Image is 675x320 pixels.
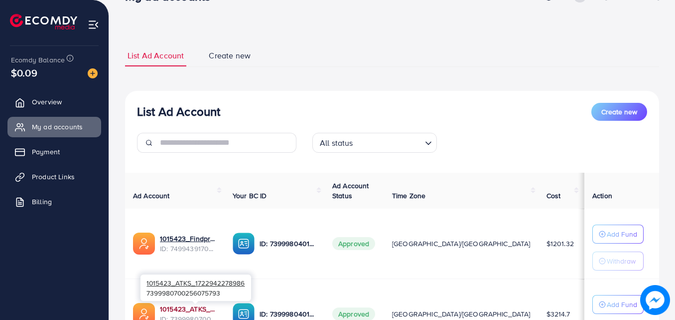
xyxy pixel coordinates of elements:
[607,255,636,267] p: Withdraw
[160,234,217,244] a: 1015423_Findproduct_1746099618697
[7,142,101,162] a: Payment
[546,239,574,249] span: $1201.32
[607,299,637,311] p: Add Fund
[592,225,644,244] button: Add Fund
[392,309,531,319] span: [GEOGRAPHIC_DATA]/[GEOGRAPHIC_DATA]
[133,233,155,255] img: ic-ads-acc.e4c84228.svg
[32,122,83,132] span: My ad accounts
[233,233,255,255] img: ic-ba-acc.ded83a64.svg
[592,295,644,314] button: Add Fund
[7,167,101,187] a: Product Links
[11,65,37,80] span: $0.09
[233,191,267,201] span: Your BC ID
[11,55,65,65] span: Ecomdy Balance
[592,252,644,271] button: Withdraw
[32,197,52,207] span: Billing
[7,92,101,112] a: Overview
[640,285,670,315] img: image
[318,136,355,150] span: All status
[392,239,531,249] span: [GEOGRAPHIC_DATA]/[GEOGRAPHIC_DATA]
[392,191,425,201] span: Time Zone
[128,50,184,61] span: List Ad Account
[146,278,245,288] span: 1015423_ATKS_1722942278986
[607,228,637,240] p: Add Fund
[32,147,60,157] span: Payment
[88,68,98,78] img: image
[160,304,217,314] a: 1015423_ATKS_1722942278986
[546,191,561,201] span: Cost
[140,275,251,301] div: 7399980700256075793
[7,117,101,137] a: My ad accounts
[592,191,612,201] span: Action
[10,14,77,29] img: logo
[133,191,170,201] span: Ad Account
[546,309,570,319] span: $3214.7
[591,103,647,121] button: Create new
[209,50,251,61] span: Create new
[137,104,220,119] h3: List Ad Account
[312,133,437,153] div: Search for option
[88,19,99,30] img: menu
[332,181,369,201] span: Ad Account Status
[356,134,421,150] input: Search for option
[332,237,375,250] span: Approved
[7,192,101,212] a: Billing
[260,238,316,250] p: ID: 7399980401722310657
[160,244,217,254] span: ID: 7499439170620899346
[32,172,75,182] span: Product Links
[601,107,637,117] span: Create new
[160,234,217,254] div: <span class='underline'>1015423_Findproduct_1746099618697</span></br>7499439170620899346
[32,97,62,107] span: Overview
[260,308,316,320] p: ID: 7399980401722310657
